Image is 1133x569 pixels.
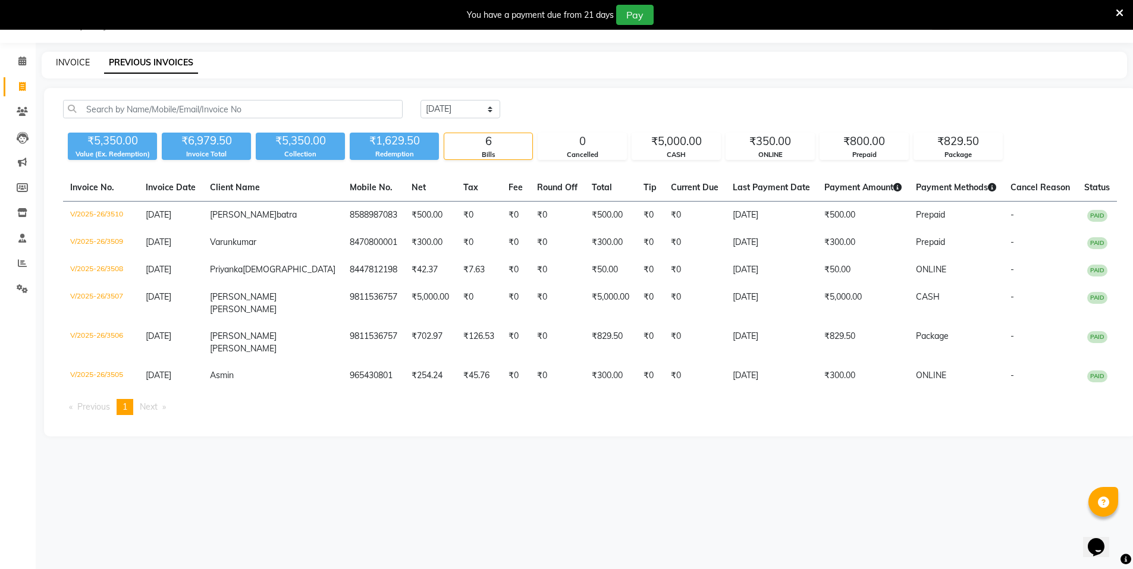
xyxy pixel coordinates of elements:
[243,264,335,275] span: [DEMOGRAPHIC_DATA]
[726,362,817,389] td: [DATE]
[456,229,501,256] td: ₹0
[63,362,139,389] td: V/2025-26/3505
[404,362,456,389] td: ₹254.24
[63,399,1117,415] nav: Pagination
[350,182,393,193] span: Mobile No.
[530,256,585,284] td: ₹0
[63,284,139,323] td: V/2025-26/3507
[63,202,139,230] td: V/2025-26/3510
[820,133,908,150] div: ₹800.00
[343,284,404,323] td: 9811536757
[824,182,902,193] span: Payment Amount
[664,256,726,284] td: ₹0
[63,229,139,256] td: V/2025-26/3509
[146,331,171,341] span: [DATE]
[636,202,664,230] td: ₹0
[63,100,403,118] input: Search by Name/Mobile/Email/Invoice No
[664,202,726,230] td: ₹0
[664,362,726,389] td: ₹0
[530,323,585,362] td: ₹0
[1087,292,1107,304] span: PAID
[501,284,530,323] td: ₹0
[820,150,908,160] div: Prepaid
[501,323,530,362] td: ₹0
[233,237,256,247] span: kumar
[916,331,949,341] span: Package
[817,284,909,323] td: ₹5,000.00
[210,291,277,302] span: [PERSON_NAME]
[463,182,478,193] span: Tax
[916,182,996,193] span: Payment Methods
[916,264,946,275] span: ONLINE
[916,209,945,220] span: Prepaid
[726,256,817,284] td: [DATE]
[210,343,277,354] span: [PERSON_NAME]
[162,149,251,159] div: Invoice Total
[592,182,612,193] span: Total
[733,182,810,193] span: Last Payment Date
[146,264,171,275] span: [DATE]
[636,284,664,323] td: ₹0
[467,9,614,21] div: You have a payment due from 21 days
[256,133,345,149] div: ₹5,350.00
[1087,237,1107,249] span: PAID
[456,256,501,284] td: ₹7.63
[343,256,404,284] td: 8447812198
[817,362,909,389] td: ₹300.00
[726,284,817,323] td: [DATE]
[1010,291,1014,302] span: -
[404,256,456,284] td: ₹42.37
[68,149,157,159] div: Value (Ex. Redemption)
[530,362,585,389] td: ₹0
[456,202,501,230] td: ₹0
[104,52,198,74] a: PREVIOUS INVOICES
[509,182,523,193] span: Fee
[1087,265,1107,276] span: PAID
[585,256,636,284] td: ₹50.00
[444,133,532,150] div: 6
[404,284,456,323] td: ₹5,000.00
[404,202,456,230] td: ₹500.00
[636,229,664,256] td: ₹0
[456,362,501,389] td: ₹45.76
[343,229,404,256] td: 8470800001
[817,202,909,230] td: ₹500.00
[68,133,157,149] div: ₹5,350.00
[343,323,404,362] td: 9811536757
[726,202,817,230] td: [DATE]
[664,323,726,362] td: ₹0
[210,304,277,315] span: [PERSON_NAME]
[585,323,636,362] td: ₹829.50
[501,229,530,256] td: ₹0
[63,256,139,284] td: V/2025-26/3508
[530,284,585,323] td: ₹0
[538,133,626,150] div: 0
[146,237,171,247] span: [DATE]
[530,229,585,256] td: ₹0
[412,182,426,193] span: Net
[537,182,578,193] span: Round Off
[77,401,110,412] span: Previous
[146,209,171,220] span: [DATE]
[123,401,127,412] span: 1
[817,229,909,256] td: ₹300.00
[404,229,456,256] td: ₹300.00
[1084,182,1110,193] span: Status
[210,182,260,193] span: Client Name
[530,202,585,230] td: ₹0
[1010,331,1014,341] span: -
[664,229,726,256] td: ₹0
[210,264,243,275] span: Priyanka
[916,237,945,247] span: Prepaid
[343,362,404,389] td: 965430801
[585,229,636,256] td: ₹300.00
[726,323,817,362] td: [DATE]
[585,202,636,230] td: ₹500.00
[277,209,297,220] span: batra
[914,133,1002,150] div: ₹829.50
[501,256,530,284] td: ₹0
[636,256,664,284] td: ₹0
[146,291,171,302] span: [DATE]
[632,150,720,160] div: CASH
[538,150,626,160] div: Cancelled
